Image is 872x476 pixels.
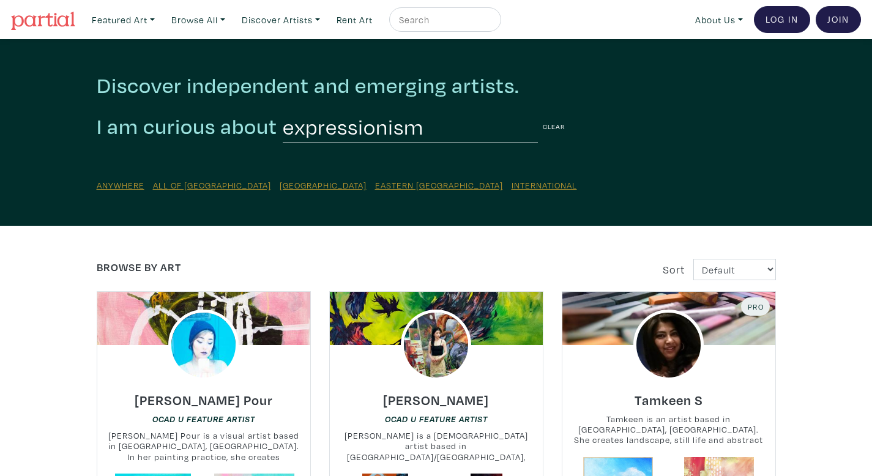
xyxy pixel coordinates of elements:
[398,12,490,28] input: Search
[635,389,703,403] a: Tamkeen S
[152,414,255,424] em: OCAD U Feature Artist
[633,310,704,381] img: phpThumb.php
[385,413,488,425] a: OCAD U Feature Artist
[383,392,489,408] h6: [PERSON_NAME]
[401,310,472,381] img: phpThumb.php
[330,430,543,463] small: [PERSON_NAME] is a [DEMOGRAPHIC_DATA] artist based in [GEOGRAPHIC_DATA]/[GEOGRAPHIC_DATA], curren...
[385,414,488,424] em: OCAD U Feature Artist
[86,7,160,32] a: Featured Art
[663,262,685,277] span: Sort
[747,302,764,311] span: Pro
[331,7,378,32] a: Rent Art
[635,392,703,408] h6: Tamkeen S
[383,389,489,403] a: [PERSON_NAME]
[97,113,277,140] h2: I am curious about
[166,7,231,32] a: Browse All
[280,179,367,191] a: [GEOGRAPHIC_DATA]
[375,179,503,191] a: Eastern [GEOGRAPHIC_DATA]
[153,179,271,191] a: All of [GEOGRAPHIC_DATA]
[97,72,776,99] h2: Discover independent and emerging artists.
[690,7,748,32] a: About Us
[543,122,565,131] small: Clear
[135,392,273,408] h6: [PERSON_NAME] Pour
[97,260,181,274] a: Browse by Art
[97,430,310,463] small: [PERSON_NAME] Pour is a visual artist based in [GEOGRAPHIC_DATA], [GEOGRAPHIC_DATA]. In her paint...
[543,119,565,133] a: Clear
[152,413,255,425] a: OCAD U Feature Artist
[97,179,144,191] a: Anywhere
[816,6,861,33] a: Join
[168,310,239,381] img: phpThumb.php
[135,389,273,403] a: [PERSON_NAME] Pour
[512,179,577,191] a: International
[754,6,810,33] a: Log In
[236,7,326,32] a: Discover Artists
[562,414,775,446] small: Tamkeen is an artist based in [GEOGRAPHIC_DATA], [GEOGRAPHIC_DATA]. She creates landscape, still ...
